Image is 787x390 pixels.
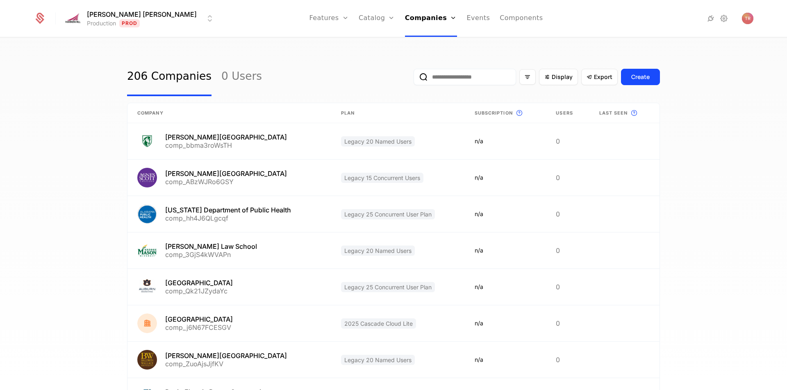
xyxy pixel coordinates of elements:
th: Users [546,103,589,123]
a: 0 Users [221,58,262,96]
th: Company [127,103,331,123]
span: Display [552,73,573,81]
img: Tim Reilly [742,13,753,24]
button: Create [621,69,660,85]
span: Subscription [475,110,513,117]
span: Export [594,73,612,81]
a: 206 Companies [127,58,212,96]
span: Last seen [599,110,628,117]
a: Settings [719,14,729,23]
button: Filter options [519,69,536,85]
button: Select environment [66,9,215,27]
button: Export [581,69,618,85]
button: Open user button [742,13,753,24]
div: Production [87,19,116,27]
span: [PERSON_NAME] [PERSON_NAME] [87,9,197,19]
button: Display [539,69,578,85]
th: Plan [331,103,464,123]
a: Integrations [706,14,716,23]
span: Prod [119,19,140,27]
img: Hannon Hill [63,12,83,25]
div: Create [631,73,650,81]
